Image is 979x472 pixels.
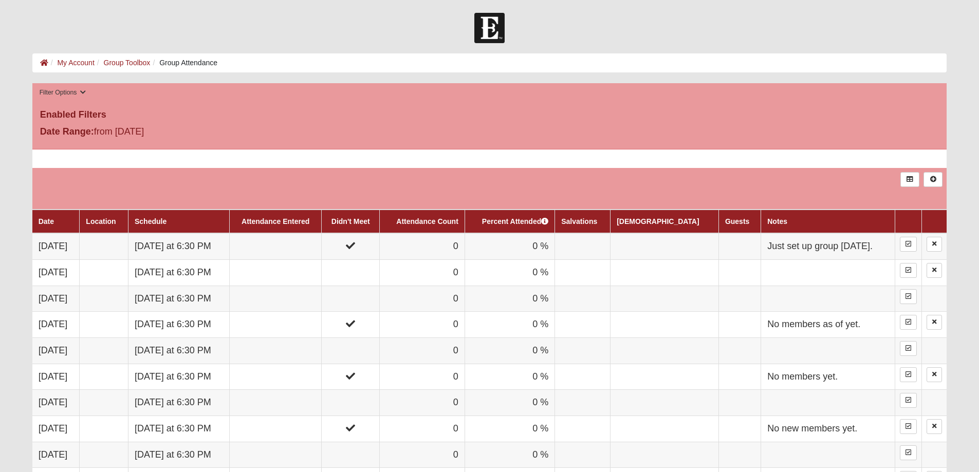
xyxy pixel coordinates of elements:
[242,217,309,225] a: Attendance Entered
[135,217,167,225] a: Schedule
[86,217,116,225] a: Location
[927,237,942,252] a: Delete
[128,286,230,312] td: [DATE] at 6:30 PM
[104,59,151,67] a: Group Toolbox
[761,233,895,259] td: Just set up group [DATE].
[380,364,465,390] td: 0
[900,237,917,252] a: Enter Attendance
[767,217,787,225] a: Notes
[927,367,942,382] a: Delete
[32,442,80,468] td: [DATE]
[900,367,917,382] a: Enter Attendance
[761,312,895,338] td: No members as of yet.
[32,259,80,286] td: [DATE]
[923,172,943,187] a: Alt+N
[900,419,917,434] a: Enter Attendance
[128,416,230,442] td: [DATE] at 6:30 PM
[380,442,465,468] td: 0
[380,390,465,416] td: 0
[900,263,917,278] a: Enter Attendance
[465,416,555,442] td: 0 %
[36,87,89,98] button: Filter Options
[380,286,465,312] td: 0
[927,315,942,330] a: Delete
[465,337,555,364] td: 0 %
[128,442,230,468] td: [DATE] at 6:30 PM
[32,312,80,338] td: [DATE]
[761,364,895,390] td: No members yet.
[32,337,80,364] td: [DATE]
[900,393,917,408] a: Enter Attendance
[611,210,719,233] th: [DEMOGRAPHIC_DATA]
[900,341,917,356] a: Enter Attendance
[150,58,217,68] li: Group Attendance
[32,233,80,259] td: [DATE]
[465,286,555,312] td: 0 %
[555,210,611,233] th: Salvations
[465,233,555,259] td: 0 %
[761,416,895,442] td: No new members yet.
[900,445,917,460] a: Enter Attendance
[465,364,555,390] td: 0 %
[900,289,917,304] a: Enter Attendance
[32,125,337,141] div: from [DATE]
[39,217,54,225] a: Date
[465,442,555,468] td: 0 %
[128,312,230,338] td: [DATE] at 6:30 PM
[465,312,555,338] td: 0 %
[474,13,505,43] img: Church of Eleven22 Logo
[927,419,942,434] a: Delete
[32,286,80,312] td: [DATE]
[331,217,370,225] a: Didn't Meet
[40,109,939,121] h4: Enabled Filters
[900,172,919,187] a: Export to Excel
[57,59,94,67] a: My Account
[40,125,94,139] label: Date Range:
[128,364,230,390] td: [DATE] at 6:30 PM
[32,416,80,442] td: [DATE]
[465,390,555,416] td: 0 %
[128,259,230,286] td: [DATE] at 6:30 PM
[380,312,465,338] td: 0
[128,233,230,259] td: [DATE] at 6:30 PM
[465,259,555,286] td: 0 %
[396,217,458,225] a: Attendance Count
[32,364,80,390] td: [DATE]
[380,337,465,364] td: 0
[380,416,465,442] td: 0
[380,233,465,259] td: 0
[32,390,80,416] td: [DATE]
[718,210,761,233] th: Guests
[900,315,917,330] a: Enter Attendance
[128,390,230,416] td: [DATE] at 6:30 PM
[482,217,548,225] a: Percent Attended
[128,337,230,364] td: [DATE] at 6:30 PM
[380,259,465,286] td: 0
[927,263,942,278] a: Delete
